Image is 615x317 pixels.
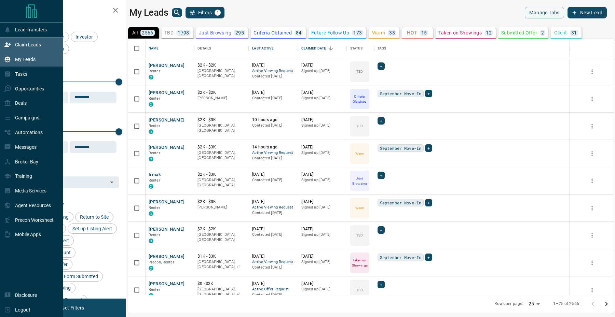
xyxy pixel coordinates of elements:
div: condos.ca [149,293,153,298]
div: + [425,144,432,152]
div: + [425,254,432,261]
p: [DATE] [301,199,343,205]
p: Contacted [DATE] [252,74,294,79]
p: Contacted [DATE] [252,265,294,270]
div: condos.ca [149,211,153,216]
span: Investor [73,34,95,40]
button: more [587,94,597,104]
p: [DATE] [301,144,343,150]
span: Set up Listing Alert [70,226,114,231]
p: Signed up [DATE] [301,96,343,101]
p: 1–25 of 2566 [553,301,579,307]
button: more [587,67,597,77]
p: Signed up [DATE] [301,177,343,183]
span: + [380,63,382,70]
p: [GEOGRAPHIC_DATA], [GEOGRAPHIC_DATA] [197,150,245,161]
p: $0 - $2K [197,281,245,287]
div: + [378,281,385,288]
button: more [587,230,597,241]
div: Tags [378,39,386,58]
span: Active Viewing Request [252,68,294,74]
span: + [427,254,430,261]
span: Return to Site [78,214,111,220]
p: Warm [355,205,364,211]
button: [PERSON_NAME] [149,199,184,205]
p: Signed up [DATE] [301,232,343,237]
button: New Lead [568,7,607,18]
p: All [132,30,138,35]
p: Client [554,30,567,35]
p: [PERSON_NAME] [197,96,245,101]
div: Name [149,39,159,58]
p: [DATE] [301,117,343,123]
p: [DATE] [252,90,294,96]
div: condos.ca [149,102,153,107]
p: 2566 [142,30,153,35]
div: + [378,62,385,70]
p: Signed up [DATE] [301,287,343,292]
p: 2 [541,30,544,35]
p: Criteria Obtained [351,94,369,104]
p: Warm [355,151,364,156]
p: [DATE] [301,172,343,177]
p: Contacted [DATE] [252,232,294,237]
p: 1798 [178,30,189,35]
div: Set up Listing Alert [68,224,117,234]
button: [PERSON_NAME] [149,62,184,69]
p: 84 [296,30,302,35]
p: Future Follow Up [311,30,349,35]
p: Just Browsing [199,30,231,35]
p: Signed up [DATE] [301,259,343,265]
span: + [427,90,430,97]
p: [DATE] [252,199,294,205]
button: more [587,285,597,295]
div: + [378,226,385,234]
span: + [380,281,382,288]
p: Signed up [DATE] [301,123,343,128]
p: Contacted [DATE] [252,156,294,161]
p: Toronto [197,287,245,297]
p: $2K - $2K [197,226,245,232]
p: $2K - $3K [197,172,245,177]
p: [DATE] [252,254,294,259]
div: + [425,90,432,97]
span: Renter [149,205,160,210]
div: Investor [71,32,98,42]
span: + [380,172,382,179]
button: more [587,121,597,131]
span: September Move-In [380,199,421,206]
span: Active Offer Request [252,287,294,292]
button: more [587,203,597,213]
p: Signed up [DATE] [301,150,343,156]
button: Irmak [149,172,161,178]
p: TBD [356,69,363,74]
p: [DATE] [301,281,343,287]
button: [PERSON_NAME] [149,226,184,233]
button: Filters1 [186,7,225,18]
span: Active Viewing Request [252,150,294,156]
p: $2K - $2K [197,90,245,96]
button: Manage Tabs [525,7,564,18]
span: Renter [149,151,160,155]
div: Last Active [249,39,298,58]
div: Tags [374,39,570,58]
span: + [427,145,430,152]
p: Warm [372,30,385,35]
span: + [380,227,382,233]
p: TBD [356,233,363,238]
p: Contacted [DATE] [252,292,294,298]
div: Status [347,39,374,58]
p: [DATE] [301,62,343,68]
p: Contacted [DATE] [252,210,294,216]
span: Renter [149,178,160,183]
button: search button [172,8,182,17]
p: $2K - $3K [197,117,245,123]
span: Precon, Renter [149,260,174,264]
p: [DATE] [252,281,294,287]
p: 31 [571,30,577,35]
p: Criteria Obtained [254,30,292,35]
button: Reset Filters [52,302,88,314]
p: [GEOGRAPHIC_DATA], [GEOGRAPHIC_DATA] [197,68,245,79]
span: 1 [215,10,220,15]
p: $1K - $3K [197,254,245,259]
